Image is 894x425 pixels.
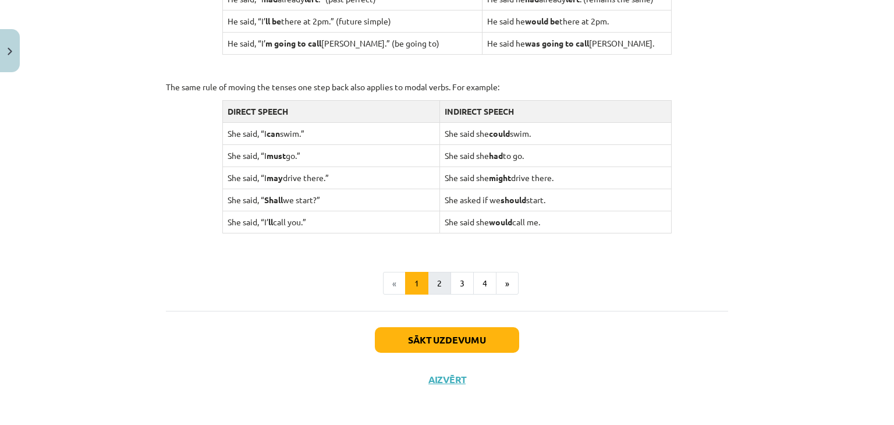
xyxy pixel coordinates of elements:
[267,128,280,139] strong: can
[439,211,672,233] td: She said she call me.
[489,172,511,183] strong: might
[166,81,728,93] p: The same rule of moving the tenses one step back also applies to modal verbs. For example:
[428,272,451,295] button: 2
[482,10,672,32] td: He said he there at 2pm.
[268,217,273,227] strong: ll
[489,128,510,139] strong: could
[222,211,439,233] td: She said, “I’ call you.”
[405,272,428,295] button: 1
[222,32,482,54] td: He said, “I’ [PERSON_NAME].” (be going to)
[222,144,439,167] td: She said, “I go.”
[222,189,439,211] td: She said, “ we start?”
[439,100,672,122] td: INDIRECT SPEECH
[439,122,672,144] td: She said she swim.
[222,100,439,122] td: DIRECT SPEECH
[265,16,281,26] strong: ll be
[482,32,672,54] td: He said he [PERSON_NAME].
[501,194,526,205] strong: should
[222,10,482,32] td: He said, “I’ there at 2pm.” (future simple)
[439,167,672,189] td: She said she drive there.
[375,327,519,353] button: Sākt uzdevumu
[222,122,439,144] td: She said, “I swim.”
[439,144,672,167] td: She said she to go.
[222,167,439,189] td: She said, “I drive there.”
[166,272,728,295] nav: Page navigation example
[473,272,496,295] button: 4
[264,194,283,205] strong: Shall
[525,16,559,26] strong: would be
[425,374,469,385] button: Aizvērt
[450,272,474,295] button: 3
[267,172,283,183] strong: may
[439,189,672,211] td: She asked if we start.
[525,38,589,48] strong: was going to call
[8,48,12,55] img: icon-close-lesson-0947bae3869378f0d4975bcd49f059093ad1ed9edebbc8119c70593378902aed.svg
[267,150,286,161] strong: must
[489,217,512,227] strong: would
[496,272,519,295] button: »
[265,38,321,48] strong: m going to call
[489,150,503,161] strong: had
